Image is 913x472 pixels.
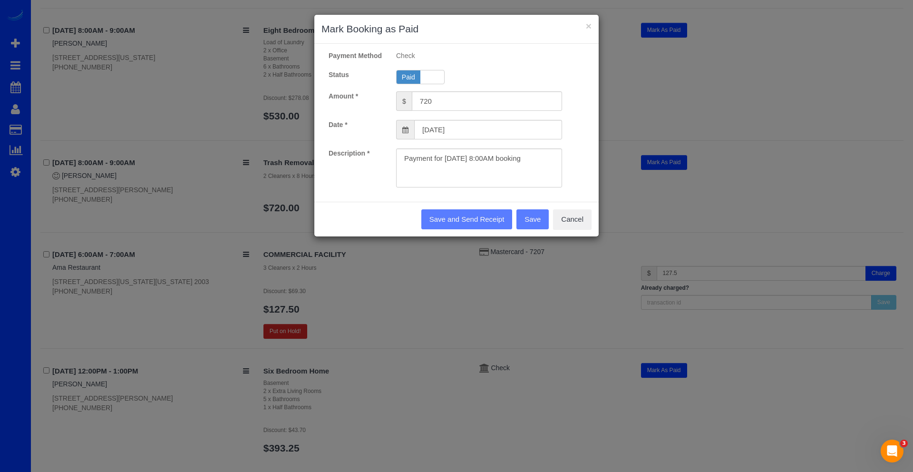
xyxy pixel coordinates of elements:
div: Check [389,51,569,60]
label: Payment Method [321,51,389,60]
button: × [586,21,592,31]
label: Description * [321,148,389,158]
iframe: Intercom live chat [881,440,903,462]
label: Status [321,70,389,79]
span: Paid [397,70,420,84]
label: Amount * [321,91,389,101]
span: 3 [900,440,908,447]
span: $ [396,91,412,111]
label: Date * [321,120,389,129]
h3: Mark Booking as Paid [321,22,592,36]
input: Choose Date Paid... [414,120,562,139]
button: Cancel [553,209,592,229]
